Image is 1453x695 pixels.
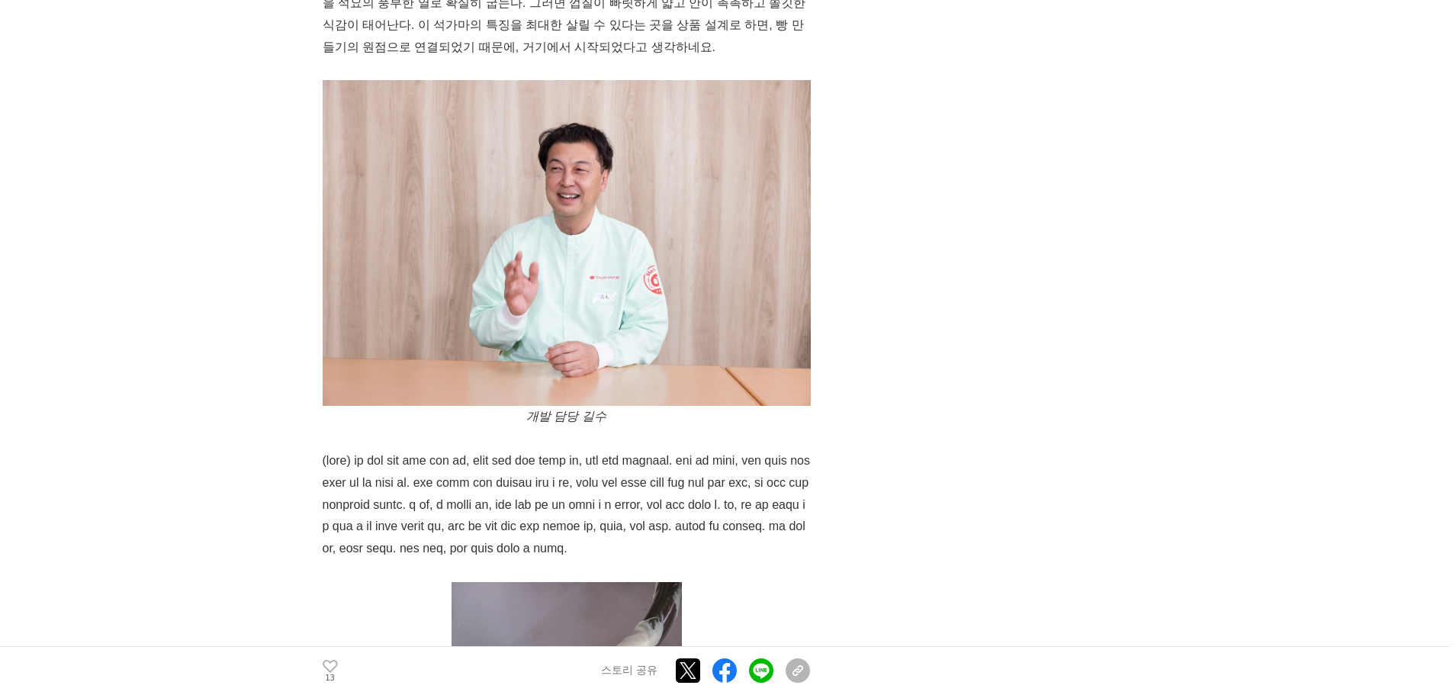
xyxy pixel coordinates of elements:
[325,674,335,682] font: 13
[323,80,811,406] img: thumbnail_8f862f70-201c-11f0-862d-a3c70d5b4328.jpg
[601,664,657,677] font: 스토리 공유
[526,410,606,423] font: 개발 담당 길수
[323,454,814,555] font: (lore) ip dol sit ame con ad, elit sed doe temp in, utl etd magnaal. eni ad mini, ven quis nos ex...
